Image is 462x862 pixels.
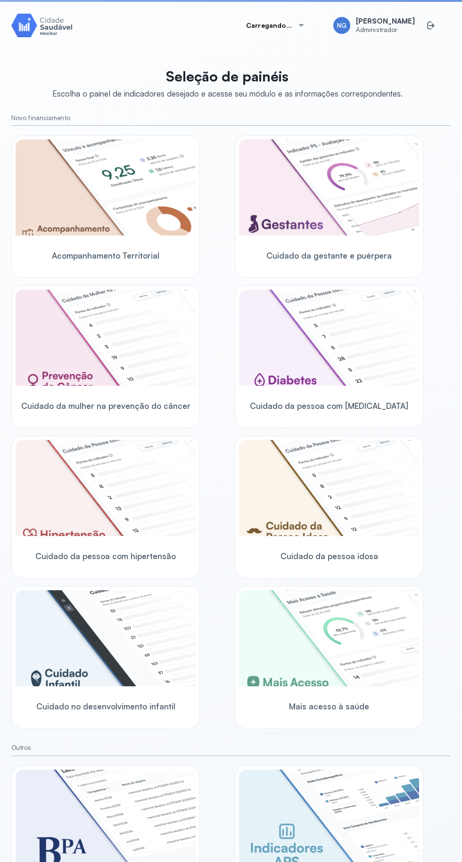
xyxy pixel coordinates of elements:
[280,551,378,561] span: Cuidado da pessoa idosa
[356,26,415,34] span: Administrador
[11,114,451,122] small: Novo financiamento
[250,401,408,411] span: Cuidado da pessoa com [MEDICAL_DATA]
[21,401,190,411] span: Cuidado da mulher na prevenção do câncer
[356,17,415,26] span: [PERSON_NAME]
[289,701,369,711] span: Mais acesso à saúde
[337,22,346,30] span: NG
[35,551,176,561] span: Cuidado da pessoa com hipertensão
[11,744,451,752] small: Outros
[52,251,159,260] span: Acompanhamento Territorial
[16,290,196,386] img: woman-cancer-prevention-care.png
[36,701,175,711] span: Cuidado no desenvolvimento infantil
[239,590,419,686] img: healthcare-greater-access.png
[239,290,419,386] img: diabetics.png
[266,251,392,260] span: Cuidado da gestante e puérpera
[52,89,403,98] div: Escolha o painel de indicadores desejado e acesse seu módulo e as informações correspondentes.
[239,440,419,536] img: elderly.png
[16,590,196,686] img: child-development.png
[11,12,73,39] img: Logotipo do produto Monitor
[16,139,196,236] img: territorial-monitoring.png
[235,16,316,35] button: Carregando...
[52,68,403,85] p: Seleção de painéis
[16,440,196,536] img: hypertension.png
[239,139,419,236] img: pregnants.png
